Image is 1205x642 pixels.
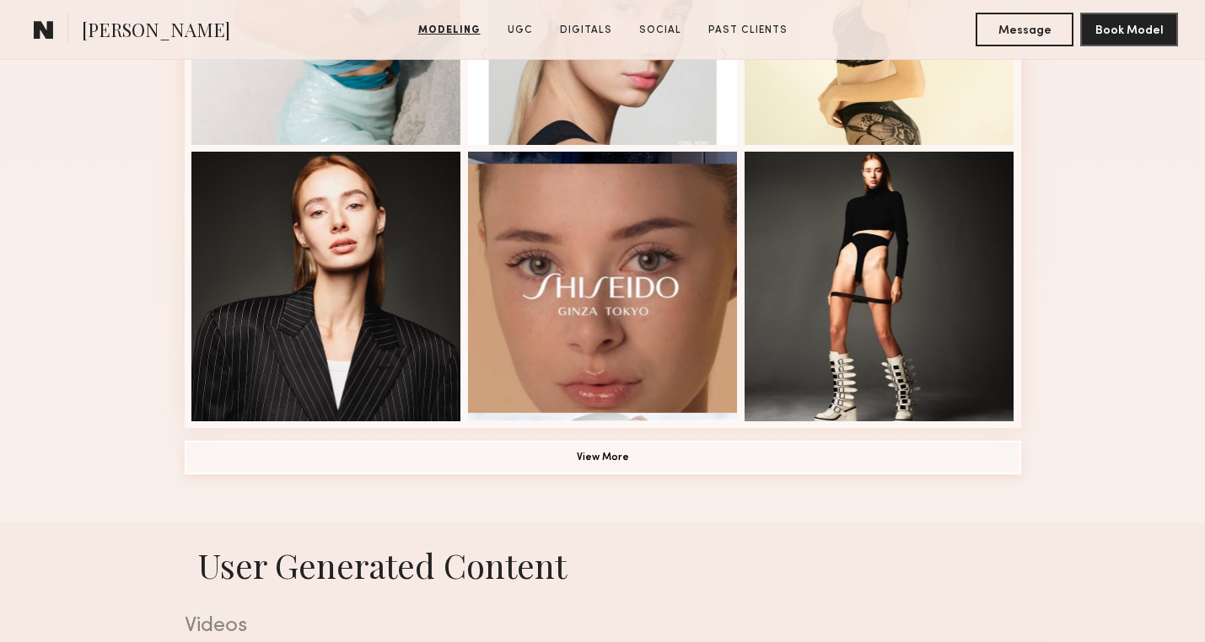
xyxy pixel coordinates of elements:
a: Modeling [412,23,487,38]
a: Social [632,23,688,38]
a: Digitals [553,23,619,38]
a: Book Model [1080,22,1178,36]
a: Past Clients [702,23,794,38]
span: [PERSON_NAME] [82,17,230,46]
button: Message [976,13,1073,46]
button: Book Model [1080,13,1178,46]
div: Videos [185,615,1021,637]
button: View More [185,441,1021,474]
h1: User Generated Content [171,543,1035,587]
a: UGC [501,23,540,38]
